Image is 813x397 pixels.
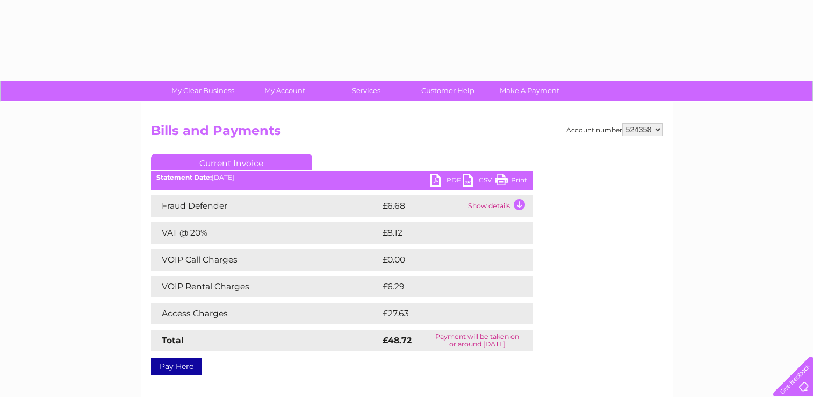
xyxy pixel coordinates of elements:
strong: £48.72 [383,335,412,345]
a: Services [322,81,411,101]
a: Customer Help [404,81,492,101]
a: My Account [240,81,329,101]
td: £8.12 [380,222,506,244]
td: VOIP Rental Charges [151,276,380,297]
td: Payment will be taken on or around [DATE] [422,330,533,351]
td: £0.00 [380,249,508,271]
td: Show details [465,195,533,217]
h2: Bills and Payments [151,123,663,144]
a: My Clear Business [159,81,247,101]
a: PDF [430,174,463,189]
div: Account number [566,123,663,136]
td: VOIP Call Charges [151,249,380,271]
b: Statement Date: [156,173,212,181]
a: Current Invoice [151,154,312,170]
a: Print [495,174,527,189]
a: Make A Payment [485,81,574,101]
td: Fraud Defender [151,195,380,217]
td: £6.68 [380,195,465,217]
strong: Total [162,335,184,345]
td: Access Charges [151,303,380,324]
td: £27.63 [380,303,510,324]
td: VAT @ 20% [151,222,380,244]
div: [DATE] [151,174,533,181]
td: £6.29 [380,276,507,297]
a: Pay Here [151,358,202,375]
a: CSV [463,174,495,189]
